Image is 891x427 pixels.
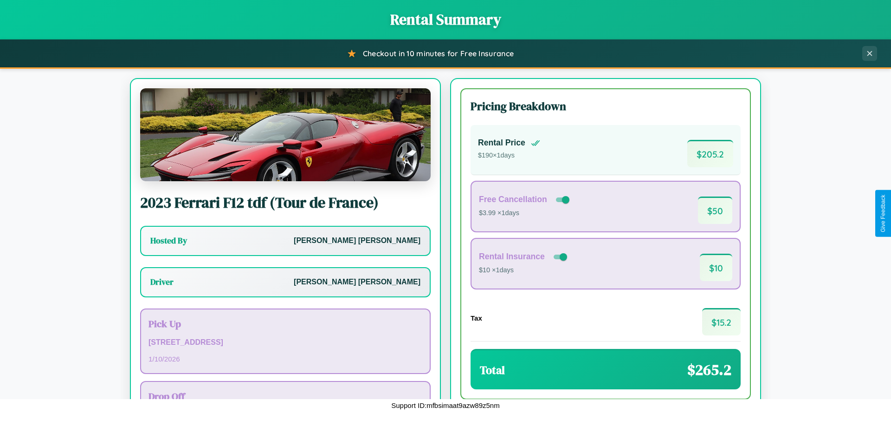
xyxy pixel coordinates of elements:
[479,264,569,276] p: $10 × 1 days
[471,99,741,114] h3: Pricing Breakdown
[140,88,431,181] img: Ferrari F12 tdf (Tour de France)
[150,276,174,288] h3: Driver
[479,207,571,219] p: $3.99 × 1 days
[880,195,886,232] div: Give Feedback
[140,192,431,213] h2: 2023 Ferrari F12 tdf (Tour de France)
[294,276,420,289] p: [PERSON_NAME] [PERSON_NAME]
[480,362,505,378] h3: Total
[471,314,482,322] h4: Tax
[148,389,422,403] h3: Drop Off
[478,138,525,148] h4: Rental Price
[148,336,422,349] p: [STREET_ADDRESS]
[700,254,732,281] span: $ 10
[150,235,187,246] h3: Hosted By
[478,150,540,162] p: $ 190 × 1 days
[698,197,732,224] span: $ 50
[148,317,422,330] h3: Pick Up
[363,49,514,58] span: Checkout in 10 minutes for Free Insurance
[148,353,422,365] p: 1 / 10 / 2026
[702,308,741,335] span: $ 15.2
[9,9,882,30] h1: Rental Summary
[294,234,420,248] p: [PERSON_NAME] [PERSON_NAME]
[479,252,545,262] h4: Rental Insurance
[687,140,733,167] span: $ 205.2
[391,399,499,412] p: Support ID: mfbsimaat9azw89z5nm
[479,195,547,204] h4: Free Cancellation
[687,360,731,380] span: $ 265.2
